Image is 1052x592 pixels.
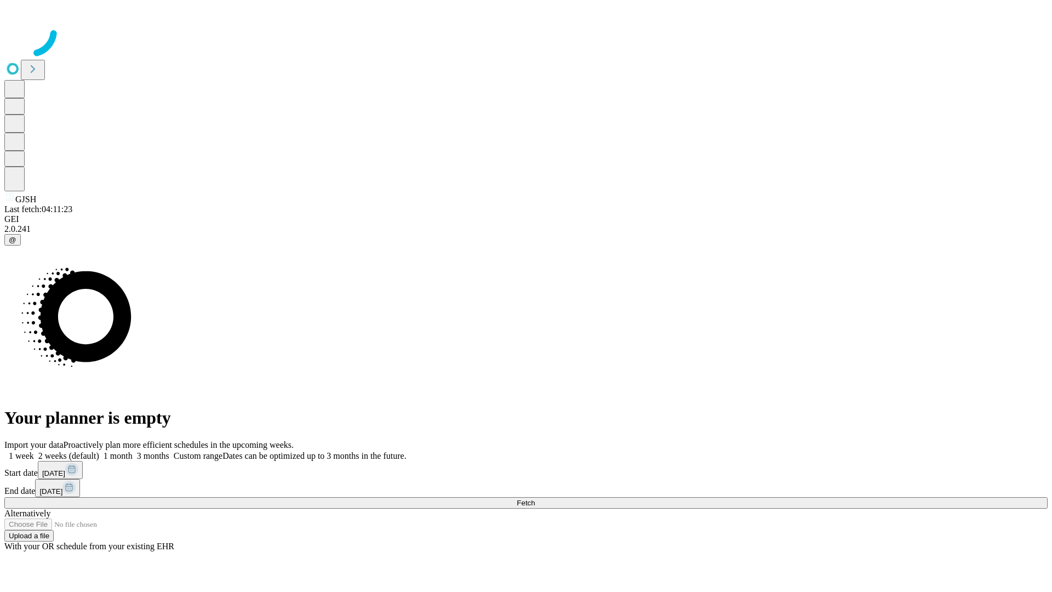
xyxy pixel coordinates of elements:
[38,461,83,479] button: [DATE]
[9,451,34,460] span: 1 week
[222,451,406,460] span: Dates can be optimized up to 3 months in the future.
[4,542,174,551] span: With your OR schedule from your existing EHR
[35,479,80,497] button: [DATE]
[64,440,294,449] span: Proactively plan more efficient schedules in the upcoming weeks.
[174,451,222,460] span: Custom range
[137,451,169,460] span: 3 months
[38,451,99,460] span: 2 weeks (default)
[4,479,1048,497] div: End date
[4,440,64,449] span: Import your data
[4,204,72,214] span: Last fetch: 04:11:23
[4,461,1048,479] div: Start date
[4,497,1048,509] button: Fetch
[4,408,1048,428] h1: Your planner is empty
[4,214,1048,224] div: GEI
[104,451,133,460] span: 1 month
[4,530,54,542] button: Upload a file
[15,195,36,204] span: GJSH
[42,469,65,477] span: [DATE]
[9,236,16,244] span: @
[39,487,62,496] span: [DATE]
[4,224,1048,234] div: 2.0.241
[4,234,21,246] button: @
[517,499,535,507] span: Fetch
[4,509,50,518] span: Alternatively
